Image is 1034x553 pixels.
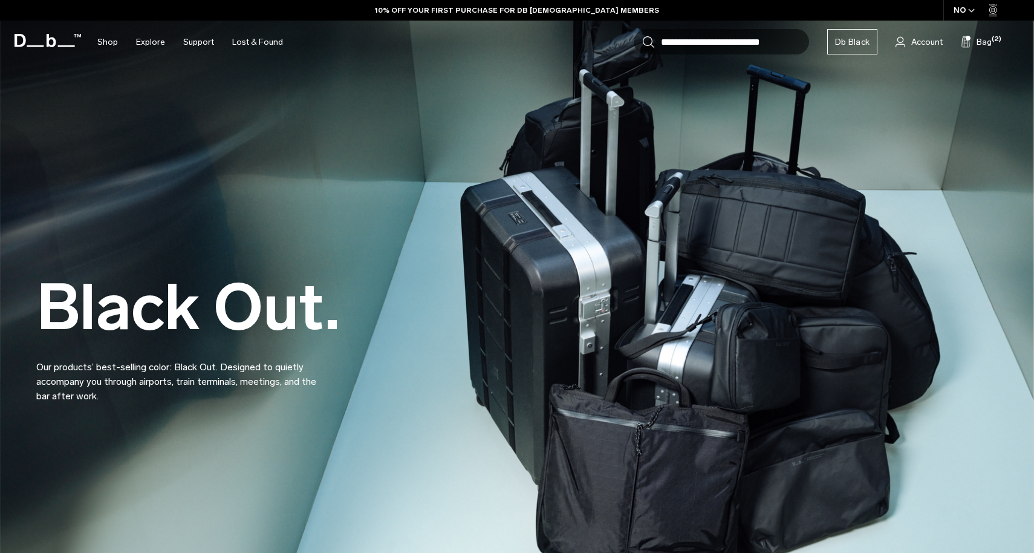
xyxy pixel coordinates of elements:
[36,276,340,339] h2: Black Out.
[896,34,943,49] a: Account
[136,21,165,64] a: Explore
[961,34,992,49] button: Bag (2)
[375,5,659,16] a: 10% OFF YOUR FIRST PURCHASE FOR DB [DEMOGRAPHIC_DATA] MEMBERS
[183,21,214,64] a: Support
[827,29,877,54] a: Db Black
[911,36,943,48] span: Account
[88,21,292,64] nav: Main Navigation
[36,345,327,404] p: Our products’ best-selling color: Black Out. Designed to quietly accompany you through airports, ...
[232,21,283,64] a: Lost & Found
[977,36,992,48] span: Bag
[992,34,1001,45] span: (2)
[97,21,118,64] a: Shop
